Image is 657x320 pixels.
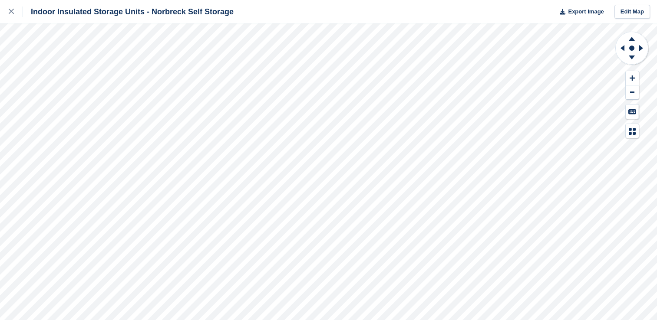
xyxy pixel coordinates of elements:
div: Indoor Insulated Storage Units - Norbreck Self Storage [23,7,234,17]
button: Keyboard Shortcuts [626,104,639,119]
button: Zoom In [626,71,639,85]
button: Zoom Out [626,85,639,100]
span: Export Image [568,7,604,16]
a: Edit Map [614,5,650,19]
button: Map Legend [626,124,639,138]
button: Export Image [555,5,604,19]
